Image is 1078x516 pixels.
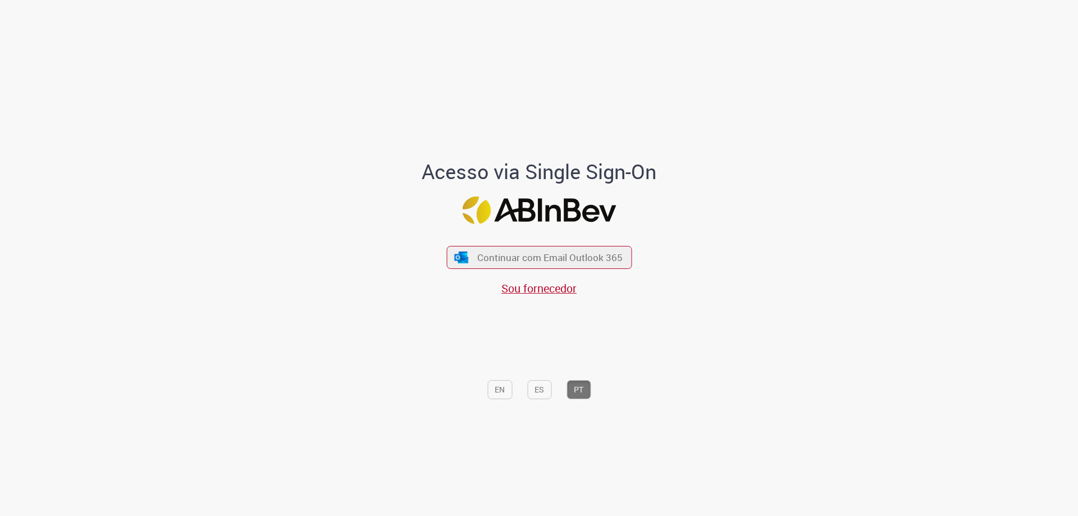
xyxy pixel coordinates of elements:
span: Continuar com Email Outlook 365 [477,251,623,264]
button: ES [527,380,551,399]
a: Sou fornecedor [501,281,577,296]
h1: Acesso via Single Sign-On [383,161,695,183]
img: ícone Azure/Microsoft 360 [454,252,469,263]
button: ícone Azure/Microsoft 360 Continuar com Email Outlook 365 [446,246,632,269]
button: PT [567,380,591,399]
button: EN [487,380,512,399]
img: Logo ABInBev [462,197,616,224]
